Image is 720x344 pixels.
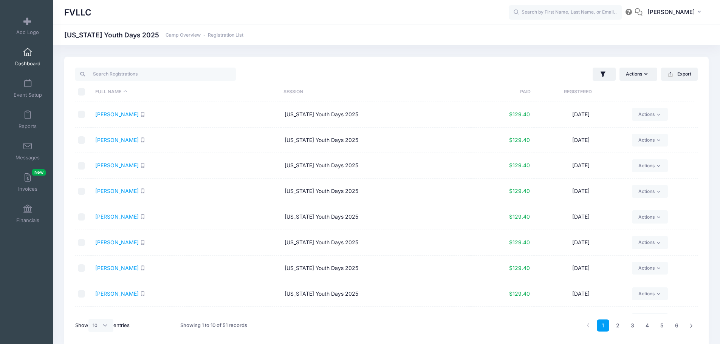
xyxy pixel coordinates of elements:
a: [PERSON_NAME] [95,111,139,117]
button: Export [661,68,698,80]
td: [DATE] [534,307,629,332]
span: Reports [19,123,37,130]
td: [US_STATE] Youth Days 2025 [281,256,470,281]
span: $129.40 [509,290,530,297]
td: [US_STATE] Youth Days 2025 [281,204,470,230]
span: $129.40 [509,137,530,143]
td: [US_STATE] Youth Days 2025 [281,102,470,128]
i: SMS enabled [140,291,145,296]
a: Add Logo [10,12,46,39]
a: Actions [632,287,668,300]
a: InvoicesNew [10,169,46,196]
td: [US_STATE] Youth Days 2025 [281,179,470,204]
label: Show entries [75,319,130,332]
span: Messages [15,154,40,161]
a: Actions [632,108,668,121]
a: [PERSON_NAME] [95,137,139,143]
a: 3 [626,319,639,332]
td: [US_STATE] Youth Days 2025 [281,153,470,179]
td: [US_STATE] Youth Days 2025 [281,281,470,307]
span: $129.40 [509,162,530,168]
span: [PERSON_NAME] [647,8,695,16]
a: Actions [632,159,668,172]
td: [DATE] [534,281,629,307]
h1: [US_STATE] Youth Days 2025 [64,31,243,39]
i: SMS enabled [140,163,145,168]
a: [PERSON_NAME] [95,239,139,245]
i: SMS enabled [140,214,145,219]
span: Event Setup [14,92,42,98]
span: Dashboard [15,60,40,67]
a: 1 [597,319,609,332]
a: Dashboard [10,44,46,70]
i: SMS enabled [140,265,145,270]
a: [PERSON_NAME] [95,162,139,168]
span: Add Logo [16,29,39,35]
a: 6 [670,319,683,332]
th: Full Name: activate to sort column descending [91,82,280,102]
a: 5 [656,319,668,332]
td: [DATE] [534,179,629,204]
h1: FVLLC [64,4,91,21]
span: $129.40 [509,111,530,117]
td: [DATE] [534,153,629,179]
a: Actions [632,210,668,223]
td: [US_STATE] Youth Days 2025 [281,230,470,256]
a: [PERSON_NAME] [95,290,139,297]
td: [DATE] [534,102,629,128]
span: Invoices [18,186,37,192]
a: [PERSON_NAME] [95,213,139,220]
td: [DATE] [534,204,629,230]
a: Camp Overview [166,32,201,38]
a: Messages [10,138,46,164]
th: Paid: activate to sort column ascending [468,82,531,102]
td: [DATE] [534,256,629,281]
span: $129.40 [509,213,530,220]
i: SMS enabled [140,137,145,142]
span: $129.40 [509,239,530,245]
td: [DATE] [534,230,629,256]
a: Reports [10,106,46,133]
span: Financials [16,217,39,224]
span: $129.40 [509,265,530,271]
span: $129.40 [509,188,530,194]
i: SMS enabled [140,188,145,193]
button: [PERSON_NAME] [643,4,709,21]
td: [DATE] [534,128,629,153]
a: Actions [632,262,668,275]
input: Search Registrations [75,68,236,80]
a: Actions [632,185,668,198]
div: Showing 1 to 10 of 51 records [180,317,247,334]
a: 4 [641,319,653,332]
td: [US_STATE] Youth Days 2025 [281,307,470,332]
select: Showentries [88,319,113,332]
a: [PERSON_NAME] [95,265,139,271]
a: [PERSON_NAME] [95,188,139,194]
button: Actions [619,68,657,80]
th: Session: activate to sort column ascending [280,82,468,102]
i: SMS enabled [140,240,145,245]
a: Event Setup [10,75,46,102]
input: Search by First Name, Last Name, or Email... [509,5,622,20]
th: Registered: activate to sort column ascending [531,82,625,102]
a: Actions [632,313,668,326]
i: SMS enabled [140,112,145,117]
td: [US_STATE] Youth Days 2025 [281,128,470,153]
a: Registration List [208,32,243,38]
a: Actions [632,236,668,249]
a: Actions [632,134,668,147]
a: 2 [612,319,624,332]
a: Financials [10,201,46,227]
span: New [32,169,46,176]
